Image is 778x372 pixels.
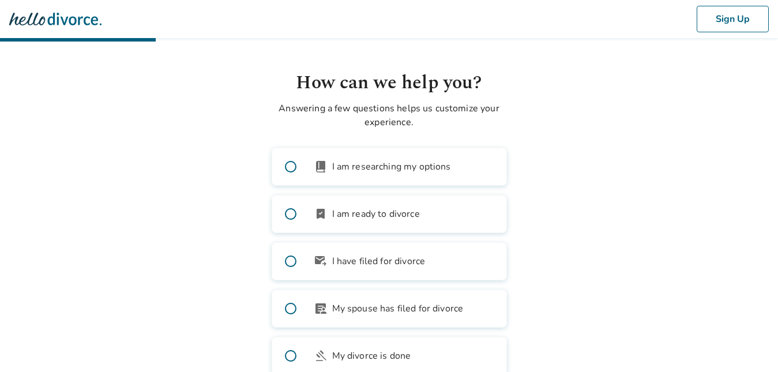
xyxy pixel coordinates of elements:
[332,349,411,363] span: My divorce is done
[332,160,451,174] span: I am researching my options
[332,207,420,221] span: I am ready to divorce
[9,7,102,31] img: Hello Divorce Logo
[697,6,769,32] button: Sign Up
[314,254,328,268] span: outgoing_mail
[314,349,328,363] span: gavel
[332,254,426,268] span: I have filed for divorce
[332,302,464,315] span: My spouse has filed for divorce
[314,302,328,315] span: article_person
[720,317,778,372] iframe: Chat Widget
[314,207,328,221] span: bookmark_check
[314,160,328,174] span: book_2
[272,102,507,129] p: Answering a few questions helps us customize your experience.
[272,69,507,97] h1: How can we help you?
